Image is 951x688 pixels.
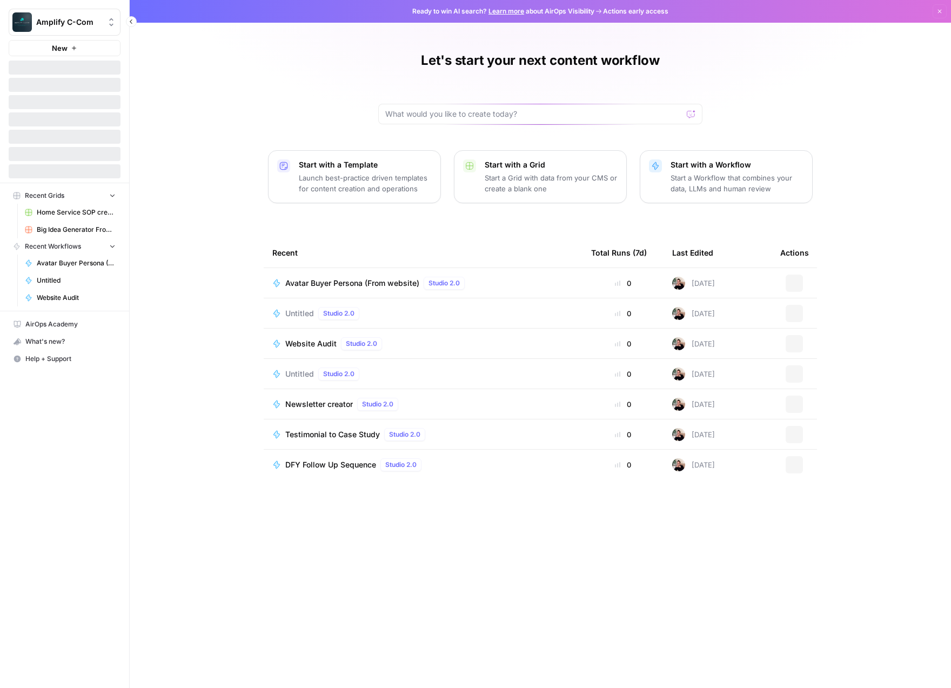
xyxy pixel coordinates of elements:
[671,159,803,170] p: Start with a Workflow
[323,369,354,379] span: Studio 2.0
[285,338,337,349] span: Website Audit
[268,150,441,203] button: Start with a TemplateLaunch best-practice driven templates for content creation and operations
[25,354,116,364] span: Help + Support
[37,258,116,268] span: Avatar Buyer Persona (From website)
[20,204,120,221] a: Home Service SOP creator Grid
[272,458,574,471] a: DFY Follow Up SequenceStudio 2.0
[20,272,120,289] a: Untitled
[272,398,574,411] a: Newsletter creatorStudio 2.0
[591,338,655,349] div: 0
[25,242,81,251] span: Recent Workflows
[9,188,120,204] button: Recent Grids
[640,150,813,203] button: Start with a WorkflowStart a Workflow that combines your data, LLMs and human review
[591,278,655,289] div: 0
[591,308,655,319] div: 0
[672,428,715,441] div: [DATE]
[272,238,574,268] div: Recent
[285,369,314,379] span: Untitled
[9,350,120,368] button: Help + Support
[37,276,116,285] span: Untitled
[672,398,715,411] div: [DATE]
[9,333,120,350] button: What's new?
[488,7,524,15] a: Learn more
[272,277,574,290] a: Avatar Buyer Persona (From website)Studio 2.0
[285,399,353,410] span: Newsletter creator
[299,159,432,170] p: Start with a Template
[272,307,574,320] a: UntitledStudio 2.0
[672,368,685,380] img: bjh61rgsc05rvyjrpqryenxkz1rl
[389,430,420,439] span: Studio 2.0
[485,172,618,194] p: Start a Grid with data from your CMS or create a blank one
[591,369,655,379] div: 0
[672,277,685,290] img: bjh61rgsc05rvyjrpqryenxkz1rl
[385,460,417,470] span: Studio 2.0
[672,458,715,471] div: [DATE]
[52,43,68,54] span: New
[25,319,116,329] span: AirOps Academy
[20,255,120,272] a: Avatar Buyer Persona (From website)
[591,399,655,410] div: 0
[9,333,120,350] div: What's new?
[671,172,803,194] p: Start a Workflow that combines your data, LLMs and human review
[9,9,120,36] button: Workspace: Amplify C-Com
[672,428,685,441] img: bjh61rgsc05rvyjrpqryenxkz1rl
[454,150,627,203] button: Start with a GridStart a Grid with data from your CMS or create a blank one
[299,172,432,194] p: Launch best-practice driven templates for content creation and operations
[672,398,685,411] img: bjh61rgsc05rvyjrpqryenxkz1rl
[672,307,685,320] img: bjh61rgsc05rvyjrpqryenxkz1rl
[323,309,354,318] span: Studio 2.0
[672,337,685,350] img: bjh61rgsc05rvyjrpqryenxkz1rl
[485,159,618,170] p: Start with a Grid
[362,399,393,409] span: Studio 2.0
[412,6,594,16] span: Ready to win AI search? about AirOps Visibility
[591,238,647,268] div: Total Runs (7d)
[421,52,660,69] h1: Let's start your next content workflow
[385,109,682,119] input: What would you like to create today?
[37,293,116,303] span: Website Audit
[9,316,120,333] a: AirOps Academy
[37,208,116,217] span: Home Service SOP creator Grid
[9,40,120,56] button: New
[20,221,120,238] a: Big Idea Generator From Product Grid
[285,429,380,440] span: Testimonial to Case Study
[285,278,419,289] span: Avatar Buyer Persona (From website)
[672,238,713,268] div: Last Edited
[272,337,574,350] a: Website AuditStudio 2.0
[12,12,32,32] img: Amplify C-Com Logo
[25,191,64,201] span: Recent Grids
[603,6,668,16] span: Actions early access
[272,428,574,441] a: Testimonial to Case StudyStudio 2.0
[9,238,120,255] button: Recent Workflows
[591,459,655,470] div: 0
[36,17,102,28] span: Amplify C-Com
[591,429,655,440] div: 0
[672,368,715,380] div: [DATE]
[672,277,715,290] div: [DATE]
[285,308,314,319] span: Untitled
[672,337,715,350] div: [DATE]
[37,225,116,235] span: Big Idea Generator From Product Grid
[272,368,574,380] a: UntitledStudio 2.0
[20,289,120,306] a: Website Audit
[672,307,715,320] div: [DATE]
[428,278,460,288] span: Studio 2.0
[346,339,377,349] span: Studio 2.0
[285,459,376,470] span: DFY Follow Up Sequence
[672,458,685,471] img: bjh61rgsc05rvyjrpqryenxkz1rl
[780,238,809,268] div: Actions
